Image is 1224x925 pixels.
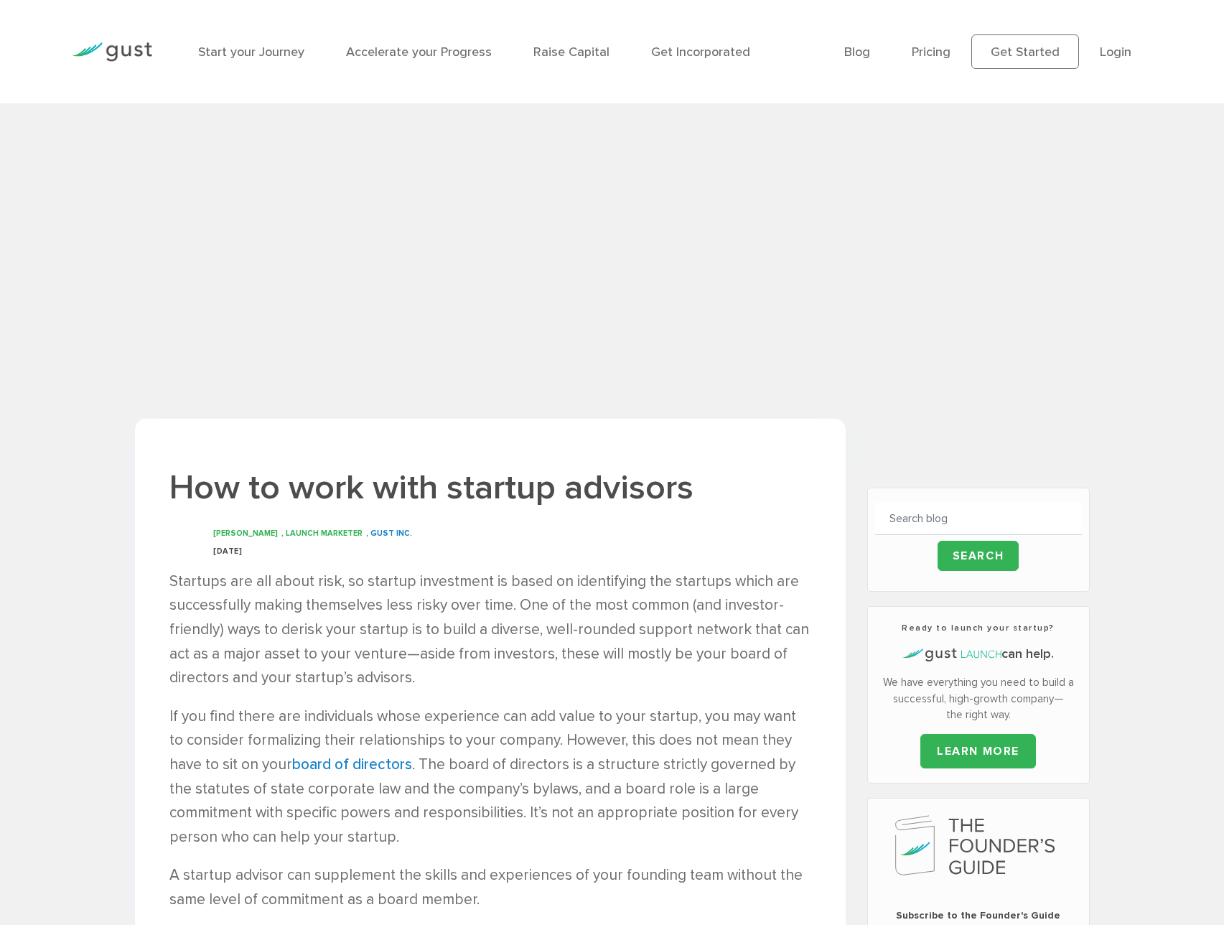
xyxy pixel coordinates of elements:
[213,529,278,538] span: [PERSON_NAME]
[292,756,412,773] a: board of directors
[920,734,1036,768] a: LEARN MORE
[875,908,1082,923] span: Subscribe to the Founder's Guide
[169,465,811,511] h1: How to work with startup advisors
[651,45,750,60] a: Get Incorporated
[72,42,152,62] img: Gust Logo
[281,529,363,538] span: , LAUNCH MARKETER
[875,621,1082,634] h3: Ready to launch your startup?
[875,674,1082,723] p: We have everything you need to build a successful, high-growth company—the right way.
[198,45,304,60] a: Start your Journey
[169,863,811,911] p: A startup advisor can supplement the skills and experiences of your founding team without the sam...
[971,34,1079,69] a: Get Started
[346,45,492,60] a: Accelerate your Progress
[912,45,950,60] a: Pricing
[213,547,242,556] span: [DATE]
[1100,45,1131,60] a: Login
[169,570,811,690] p: Startups are all about risk, so startup investment is based on identifying the startups which are...
[875,645,1082,664] h4: can help.
[875,503,1082,535] input: Search blog
[533,45,609,60] a: Raise Capital
[366,529,412,538] span: , GUST INC.
[938,541,1019,571] input: Search
[844,45,870,60] a: Blog
[169,705,811,850] p: If you find there are individuals whose experience can add value to your startup, you may want to...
